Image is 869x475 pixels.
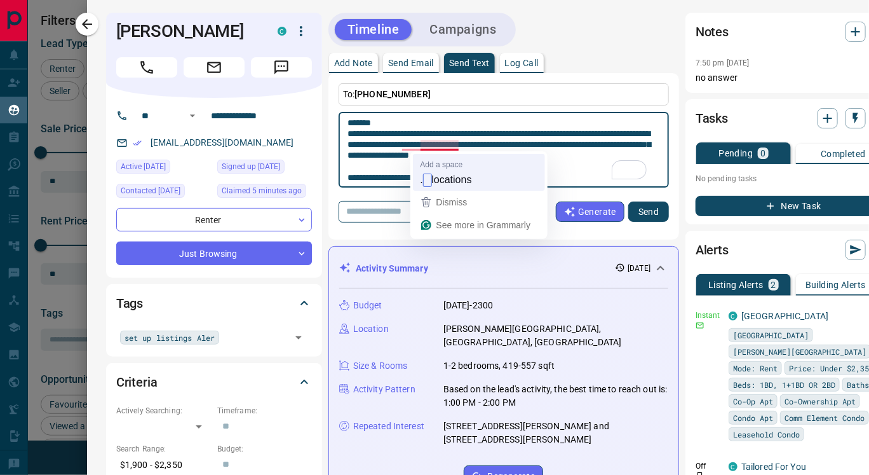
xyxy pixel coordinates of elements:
p: Completed [821,149,866,158]
h2: Alerts [696,240,729,260]
span: Mode: Rent [733,362,778,375]
p: Location [353,322,389,336]
div: Fri Aug 08 2025 [116,184,211,202]
div: Just Browsing [116,242,312,265]
a: [EMAIL_ADDRESS][DOMAIN_NAME] [151,137,294,148]
div: condos.ca [278,27,286,36]
span: Co-Op Apt [733,395,773,408]
h2: Criteria [116,372,158,392]
p: [STREET_ADDRESS][PERSON_NAME] and [STREET_ADDRESS][PERSON_NAME] [443,420,668,446]
span: Co-Ownership Apt [785,395,856,408]
p: Instant [696,310,721,321]
button: Campaigns [417,19,509,40]
span: Beds: 1BD, 1+1BD OR 2BD [733,378,835,391]
p: 2 [771,280,776,289]
p: To: [339,83,669,106]
div: Tags [116,288,312,319]
h2: Notes [696,22,729,42]
p: Add Note [334,59,373,67]
p: 1-2 bedrooms, 419-557 sqft [443,359,555,373]
p: Building Alerts [805,280,866,289]
p: Listing Alerts [708,280,764,289]
span: Leasehold Condo [733,428,800,441]
span: Comm Element Condo [785,411,865,424]
button: Send [628,202,669,222]
span: Active [DATE] [121,160,166,173]
p: Budget: [217,443,312,455]
p: Repeated Interest [353,420,424,433]
span: set up listings Aler [125,331,215,344]
a: Tailored For You [741,462,806,472]
p: Send Text [449,59,490,67]
span: Email [184,57,245,78]
a: [GEOGRAPHIC_DATA] [741,311,828,321]
span: Signed up [DATE] [222,160,280,173]
span: [PHONE_NUMBER] [354,89,431,99]
p: Based on the lead's activity, the best time to reach out is: 1:00 PM - 2:00 PM [443,383,668,410]
span: Message [251,57,312,78]
p: Budget [353,299,382,312]
span: Claimed 5 minutes ago [222,184,302,197]
p: Activity Pattern [353,383,415,396]
p: Off [696,460,721,472]
span: [PERSON_NAME][GEOGRAPHIC_DATA] [733,345,866,358]
p: Timeframe: [217,405,312,416]
p: 0 [760,149,765,158]
span: Call [116,57,177,78]
p: Search Range: [116,443,211,455]
p: [DATE] [628,263,650,274]
p: Actively Searching: [116,405,211,416]
p: Activity Summary [356,262,428,275]
svg: Email [696,321,704,330]
span: [GEOGRAPHIC_DATA] [733,329,809,341]
div: condos.ca [729,462,738,471]
h2: Tasks [696,108,728,128]
button: Generate [556,202,624,222]
div: Criteria [116,367,312,397]
p: 7:50 pm [DATE] [696,59,750,67]
h1: [PERSON_NAME] [116,21,259,41]
p: Size & Rooms [353,359,408,373]
p: Pending [719,149,753,158]
textarea: To enrich screen reader interactions, please activate Accessibility in Grammarly extension settings [347,118,660,182]
p: [PERSON_NAME][GEOGRAPHIC_DATA], [GEOGRAPHIC_DATA], [GEOGRAPHIC_DATA] [443,322,668,349]
svg: Email Verified [133,139,142,148]
p: [DATE]-2300 [443,299,493,312]
div: Renter [116,208,312,231]
div: condos.ca [729,312,738,320]
div: Tue Aug 12 2025 [217,184,312,202]
span: Contacted [DATE] [121,184,180,197]
button: Open [185,108,200,123]
p: Send Email [388,59,434,67]
h2: Tags [116,293,143,313]
button: Timeline [335,19,412,40]
p: Log Call [505,59,539,67]
div: Fri Aug 08 2025 [116,160,211,177]
div: Activity Summary[DATE] [339,257,668,280]
span: Condo Apt [733,411,773,424]
div: Wed Aug 06 2025 [217,160,312,177]
button: Open [290,329,307,347]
